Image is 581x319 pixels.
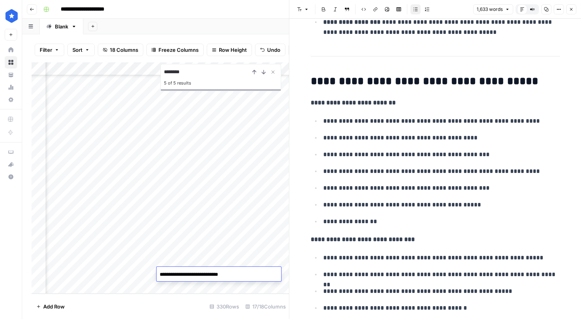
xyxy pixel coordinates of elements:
div: 330 Rows [206,300,242,313]
span: Undo [267,46,280,54]
button: Freeze Columns [146,44,204,56]
a: Home [5,44,17,56]
button: Help + Support [5,171,17,183]
span: Sort [72,46,83,54]
div: 17/18 Columns [242,300,289,313]
button: Next Result [259,67,268,77]
button: 18 Columns [98,44,143,56]
button: Close Search [268,67,278,77]
span: Freeze Columns [158,46,199,54]
button: Previous Result [250,67,259,77]
button: 1,633 words [473,4,513,14]
a: Browse [5,56,17,69]
a: Your Data [5,69,17,81]
button: Filter [35,44,64,56]
a: Usage [5,81,17,93]
span: Add Row [43,303,65,310]
div: 5 of 5 results [164,78,278,88]
button: Sort [67,44,95,56]
img: ConsumerAffairs Logo [5,9,19,23]
span: Row Height [219,46,247,54]
button: Workspace: ConsumerAffairs [5,6,17,26]
a: Settings [5,93,17,106]
a: Blank [40,19,83,34]
button: Row Height [207,44,252,56]
span: 1,633 words [477,6,503,13]
button: Undo [255,44,285,56]
span: 18 Columns [110,46,138,54]
div: What's new? [5,159,17,170]
div: Blank [55,23,68,30]
span: Filter [40,46,52,54]
button: What's new? [5,158,17,171]
button: Add Row [32,300,69,313]
a: AirOps Academy [5,146,17,158]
